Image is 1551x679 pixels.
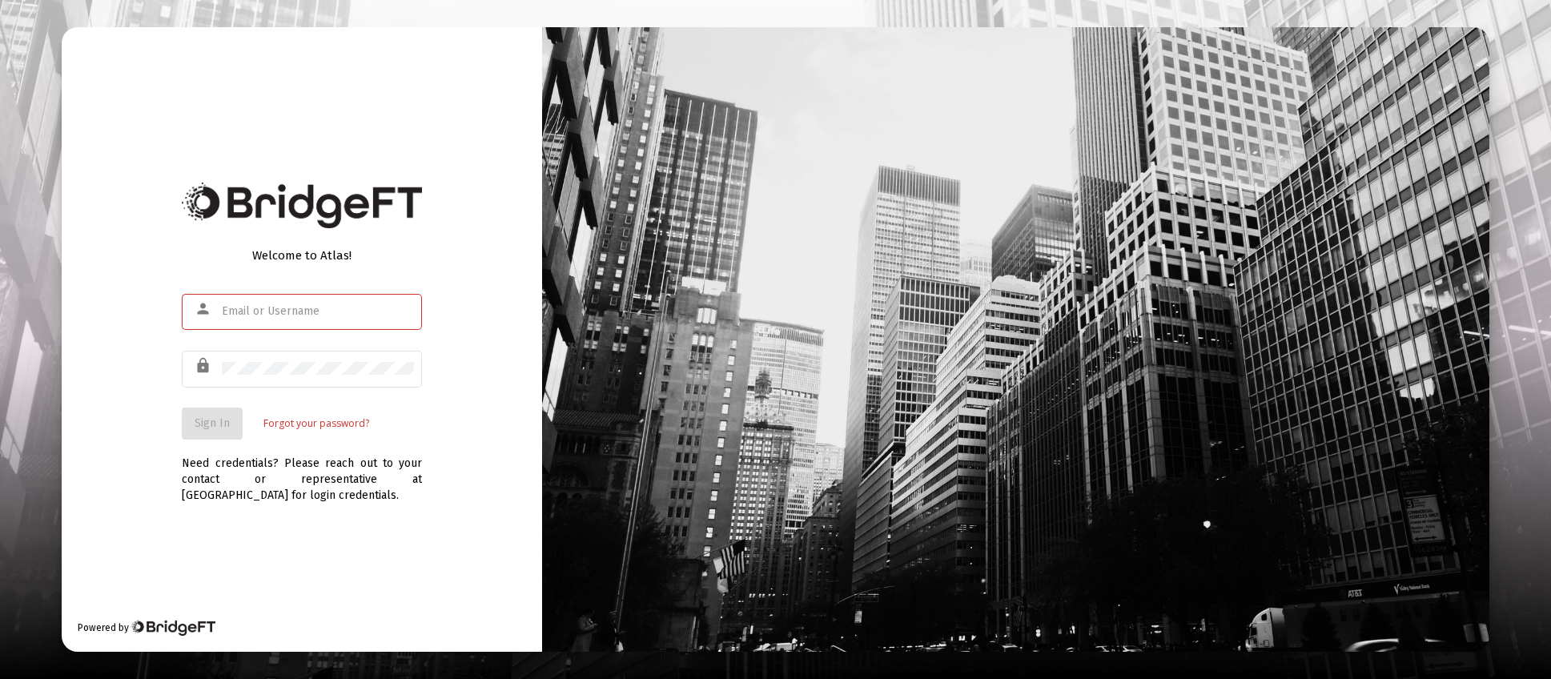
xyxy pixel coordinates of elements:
[182,408,243,440] button: Sign In
[182,247,422,263] div: Welcome to Atlas!
[263,416,369,432] a: Forgot your password?
[182,440,422,504] div: Need credentials? Please reach out to your contact or representative at [GEOGRAPHIC_DATA] for log...
[131,620,215,636] img: Bridge Financial Technology Logo
[195,356,214,376] mat-icon: lock
[222,305,414,318] input: Email or Username
[182,183,422,228] img: Bridge Financial Technology Logo
[78,620,215,636] div: Powered by
[195,299,214,319] mat-icon: person
[195,416,230,430] span: Sign In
